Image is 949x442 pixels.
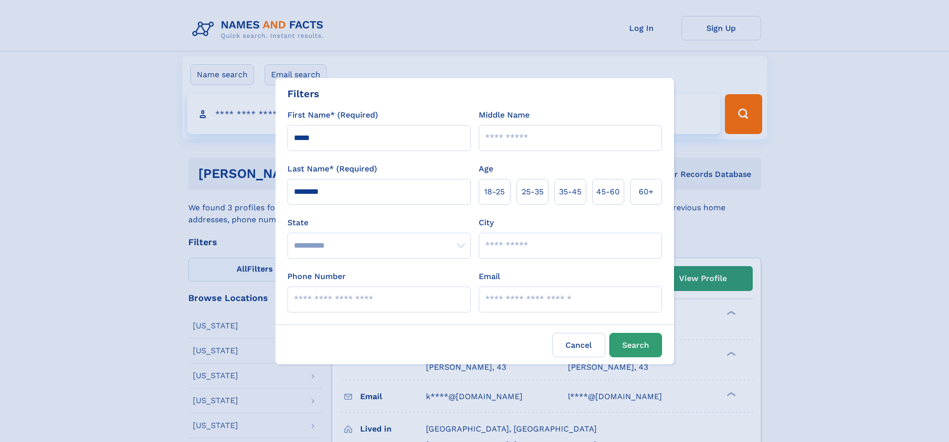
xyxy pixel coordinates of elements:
[596,186,620,198] span: 45‑60
[287,217,471,229] label: State
[559,186,581,198] span: 35‑45
[552,333,605,357] label: Cancel
[287,86,319,101] div: Filters
[287,163,377,175] label: Last Name* (Required)
[484,186,505,198] span: 18‑25
[609,333,662,357] button: Search
[479,271,500,283] label: Email
[639,186,654,198] span: 60+
[287,109,378,121] label: First Name* (Required)
[522,186,543,198] span: 25‑35
[479,109,530,121] label: Middle Name
[479,217,494,229] label: City
[287,271,346,283] label: Phone Number
[479,163,493,175] label: Age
